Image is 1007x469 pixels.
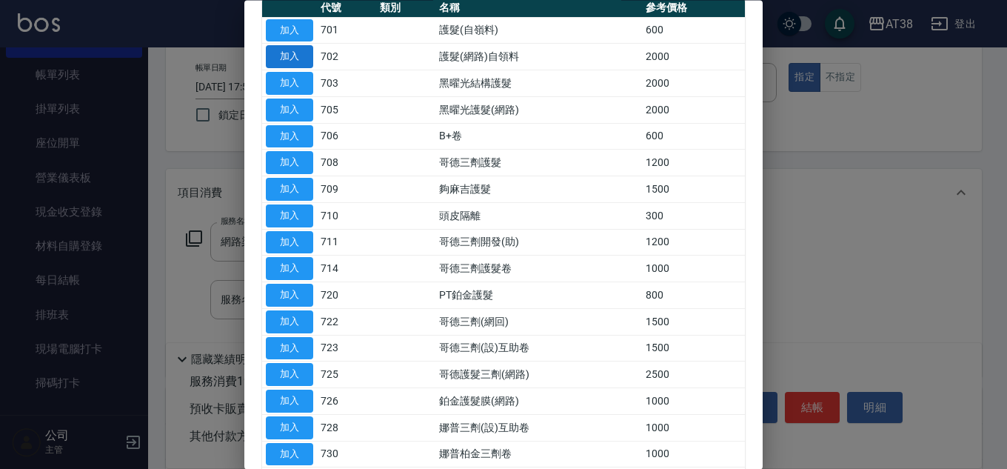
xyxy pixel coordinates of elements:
[317,97,376,124] td: 705
[266,99,313,122] button: 加入
[642,388,745,415] td: 1000
[642,124,745,150] td: 600
[317,309,376,336] td: 722
[317,442,376,468] td: 730
[642,309,745,336] td: 1500
[435,150,641,176] td: 哥德三劑護髮
[266,125,313,148] button: 加入
[435,18,641,44] td: 護髮(自嶺料)
[266,73,313,96] button: 加入
[266,443,313,466] button: 加入
[435,230,641,256] td: 哥德三劑開發(助)
[642,256,745,282] td: 1000
[435,70,641,97] td: 黑曜光結構護髮
[317,124,376,150] td: 706
[642,336,745,362] td: 1500
[642,230,745,256] td: 1200
[266,416,313,439] button: 加入
[435,442,641,468] td: 娜普柏金三劑卷
[317,150,376,176] td: 708
[435,282,641,309] td: PT鉑金護髮
[317,362,376,388] td: 725
[642,176,745,203] td: 1500
[266,179,313,202] button: 加入
[435,124,641,150] td: B+卷
[435,203,641,230] td: 頭皮隔離
[642,203,745,230] td: 300
[642,415,745,442] td: 1000
[317,230,376,256] td: 711
[317,176,376,203] td: 709
[266,204,313,227] button: 加入
[435,309,641,336] td: 哥德三劑(網回)
[266,364,313,387] button: 加入
[435,362,641,388] td: 哥德護髮三劑(網路)
[317,18,376,44] td: 701
[317,336,376,362] td: 723
[435,388,641,415] td: 鉑金護髮膜(網路)
[317,256,376,282] td: 714
[317,415,376,442] td: 728
[317,44,376,70] td: 702
[435,176,641,203] td: 夠麻吉護髮
[642,362,745,388] td: 2500
[435,415,641,442] td: 娜普三劑(設)互助卷
[266,390,313,413] button: 加入
[642,282,745,309] td: 800
[266,46,313,69] button: 加入
[266,285,313,307] button: 加入
[642,150,745,176] td: 1200
[642,18,745,44] td: 600
[317,282,376,309] td: 720
[642,442,745,468] td: 1000
[266,337,313,360] button: 加入
[642,70,745,97] td: 2000
[642,44,745,70] td: 2000
[642,97,745,124] td: 2000
[435,336,641,362] td: 哥德三劑(設)互助卷
[266,19,313,42] button: 加入
[435,256,641,282] td: 哥德三劑護髮卷
[266,152,313,175] button: 加入
[435,44,641,70] td: 護髮(網路)自領料
[317,203,376,230] td: 710
[266,310,313,333] button: 加入
[317,70,376,97] td: 703
[266,231,313,254] button: 加入
[435,97,641,124] td: 黑曜光護髮(網路)
[266,258,313,281] button: 加入
[317,388,376,415] td: 726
